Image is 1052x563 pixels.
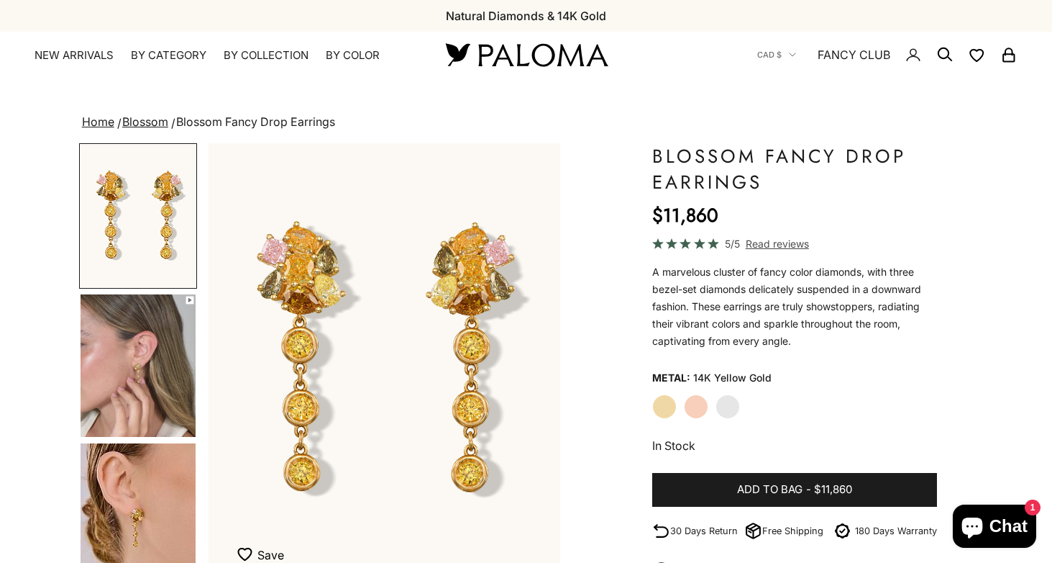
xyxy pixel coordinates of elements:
span: $11,860 [814,481,852,499]
span: Add to bag [737,481,802,499]
legend: Metal: [652,367,690,389]
p: Free Shipping [762,523,823,539]
img: #YellowGold [81,145,196,287]
p: A marvelous cluster of fancy color diamonds, with three bezel-set diamonds delicately suspended i... [652,264,937,350]
p: 30 Days Return [670,523,738,539]
button: Go to item 1 [79,143,197,289]
img: wishlist [237,547,257,562]
span: 5/5 [725,235,740,252]
variant-option-value: 14K Yellow Gold [693,367,772,389]
nav: Primary navigation [35,48,411,63]
summary: By Color [326,48,380,63]
p: 180 Days Warranty [855,523,937,539]
nav: breadcrumbs [79,112,974,132]
a: 5/5 Read reviews [652,235,937,252]
sale-price: $11,860 [652,201,718,230]
button: Go to item 4 [79,293,197,438]
img: #YellowGold #RoseGold #WhiteGold [81,294,196,437]
a: Home [82,114,114,129]
inbox-online-store-chat: Shopify online store chat [948,505,1040,551]
p: In Stock [652,436,937,455]
span: CAD $ [757,48,782,61]
a: NEW ARRIVALS [35,48,114,63]
button: CAD $ [757,48,796,61]
button: Add to bag-$11,860 [652,473,937,508]
p: Natural Diamonds & 14K Gold [446,6,606,25]
h1: Blossom Fancy Drop Earrings [652,143,937,195]
nav: Secondary navigation [757,32,1017,78]
a: Blossom [122,114,168,129]
summary: By Collection [224,48,308,63]
span: Blossom Fancy Drop Earrings [176,114,335,129]
a: FANCY CLUB [818,45,890,64]
span: Read reviews [746,235,809,252]
summary: By Category [131,48,206,63]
